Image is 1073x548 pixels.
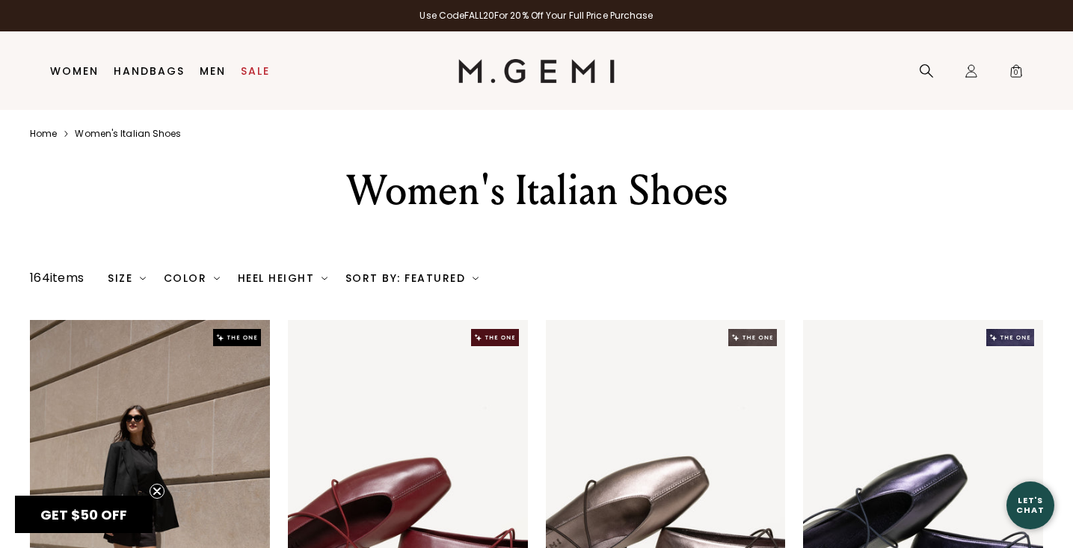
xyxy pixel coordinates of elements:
a: Sale [241,65,270,77]
a: Women's italian shoes [75,128,181,140]
a: Home [30,128,57,140]
div: Let's Chat [1006,496,1054,514]
img: chevron-down.svg [322,275,328,281]
a: Handbags [114,65,185,77]
div: Women's Italian Shoes [259,164,814,218]
img: M.Gemi [458,59,615,83]
div: GET $50 OFFClose teaser [15,496,153,533]
a: Men [200,65,226,77]
span: GET $50 OFF [40,505,127,524]
a: Women [50,65,99,77]
img: The One tag [213,329,261,346]
img: chevron-down.svg [140,275,146,281]
div: Sort By: Featured [345,272,479,284]
div: 164 items [30,269,84,287]
div: Size [108,272,146,284]
span: 0 [1009,67,1024,81]
strong: FALL20 [464,9,494,22]
div: Heel Height [238,272,328,284]
button: Close teaser [150,484,165,499]
img: chevron-down.svg [214,275,220,281]
img: chevron-down.svg [473,275,479,281]
div: Color [164,272,220,284]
